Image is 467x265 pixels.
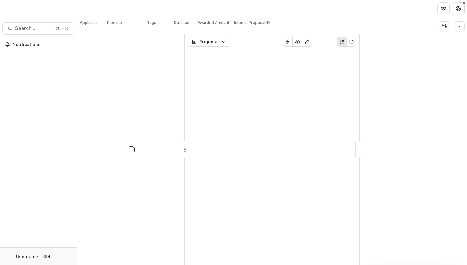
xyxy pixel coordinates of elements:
p: Internal Proposal ID [234,20,270,25]
p: Pipeline [107,20,122,25]
button: Get Help [452,2,465,15]
p: Username [16,253,38,260]
p: Applicant [80,20,97,25]
button: Proposal [188,37,230,47]
span: Search... [15,25,52,31]
button: Partners [437,2,450,15]
button: More [63,253,71,260]
p: Duration [174,20,189,25]
span: Notifications [12,42,72,47]
button: Search... [2,22,74,35]
button: Plaintext view [337,37,347,47]
div: Ctrl + K [54,25,69,32]
button: Notifications [2,40,74,49]
button: View Attached Files [283,37,293,47]
p: Role [40,254,53,259]
p: Tags [147,20,156,25]
button: PDF view [347,37,356,47]
p: Awarded Amount [197,20,229,25]
button: Edit as form [302,37,312,47]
